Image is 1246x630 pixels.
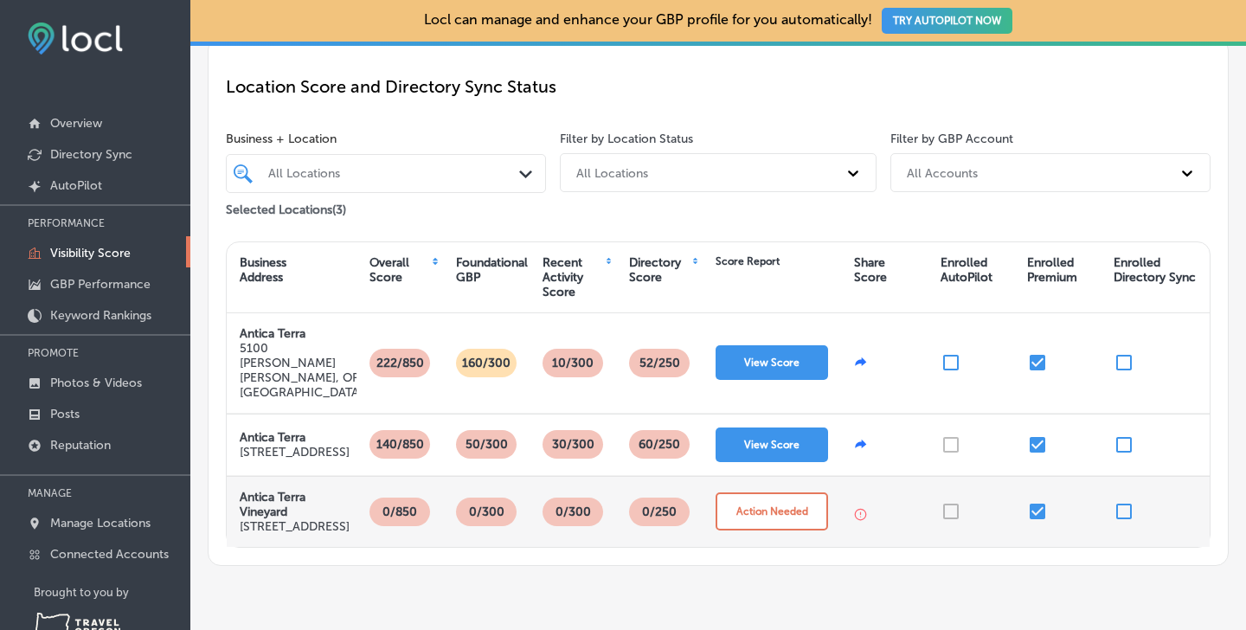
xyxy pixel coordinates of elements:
div: Share Score [854,255,887,285]
div: Overall Score [369,255,430,285]
div: All Locations [268,166,521,181]
p: Selected Locations ( 3 ) [226,196,346,217]
p: Manage Locations [50,516,151,530]
p: Overview [50,116,102,131]
button: View Score [716,427,828,462]
p: Reputation [50,438,111,453]
p: 222/850 [369,349,431,377]
div: Enrolled Premium [1027,255,1077,285]
p: Brought to you by [34,586,190,599]
div: Enrolled Directory Sync [1114,255,1196,285]
strong: Antica Terra [240,326,305,341]
p: 0/300 [462,498,511,526]
div: Enrolled AutoPilot [941,255,992,299]
div: All Accounts [907,165,978,180]
p: 10/300 [545,349,601,377]
p: 5100 [PERSON_NAME] [PERSON_NAME], OR [GEOGRAPHIC_DATA] [240,341,363,400]
div: Directory Score [629,255,690,285]
p: 160/300 [455,349,517,377]
div: Score Report [716,255,780,267]
p: Visibility Score [50,246,131,260]
p: 0/850 [376,498,424,526]
div: Recent Activity Score [543,255,604,299]
button: Action Needed [716,492,828,530]
button: TRY AUTOPILOT NOW [882,8,1012,34]
p: Connected Accounts [50,547,169,562]
p: AutoPilot [50,178,102,193]
p: Posts [50,407,80,421]
p: Location Score and Directory Sync Status [226,76,1211,97]
label: Filter by GBP Account [890,132,1013,146]
span: Business + Location [226,132,546,146]
p: GBP Performance [50,277,151,292]
div: Business Address [240,255,286,285]
div: All Locations [576,165,648,180]
p: 30/300 [545,430,601,459]
p: 50/300 [459,430,515,459]
p: 0 /250 [635,498,684,526]
div: Foundational GBP [456,255,528,285]
p: [STREET_ADDRESS] [240,519,350,534]
button: View Score [716,345,828,380]
strong: Antica Terra Vineyard [240,490,305,519]
strong: Antica Terra [240,430,305,445]
p: 0/300 [549,498,598,526]
p: 52 /250 [633,349,687,377]
p: 60 /250 [632,430,687,459]
p: Directory Sync [50,147,132,162]
p: [STREET_ADDRESS] [240,445,350,460]
p: 140/850 [369,430,431,459]
img: fda3e92497d09a02dc62c9cd864e3231.png [28,22,123,55]
p: Keyword Rankings [50,308,151,323]
p: Photos & Videos [50,376,142,390]
label: Filter by Location Status [560,132,693,146]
